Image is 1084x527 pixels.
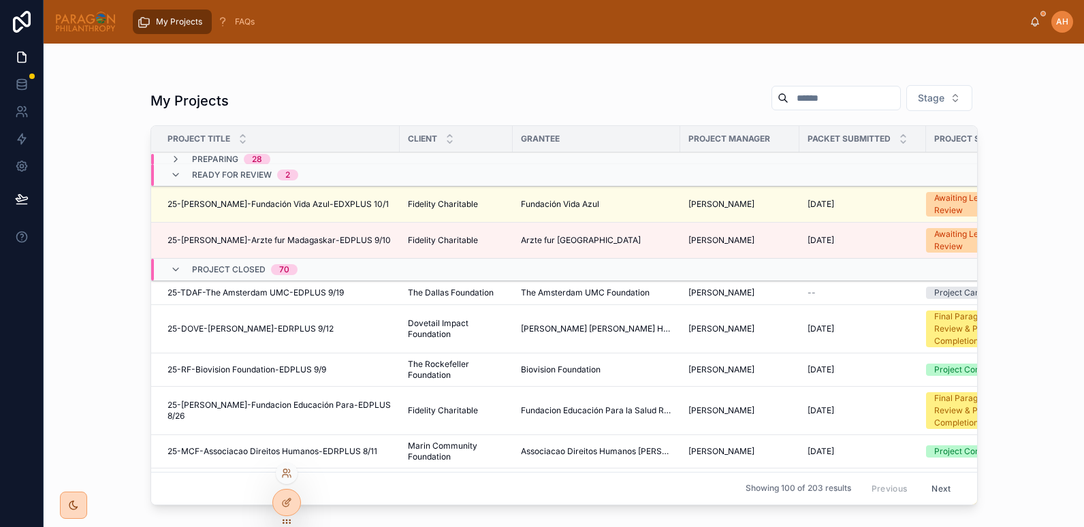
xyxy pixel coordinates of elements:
[808,199,918,210] a: [DATE]
[688,323,791,334] a: [PERSON_NAME]
[926,445,1023,458] a: Project Complete
[906,85,972,111] button: Select Button
[521,235,641,246] span: Arzte fur [GEOGRAPHIC_DATA]
[235,16,255,27] span: FAQs
[408,287,505,298] a: The Dallas Foundation
[408,287,494,298] span: The Dallas Foundation
[168,364,326,375] span: 25-RF-Biovision Foundation-EDPLUS 9/9
[808,235,834,246] span: [DATE]
[168,199,392,210] a: 25-[PERSON_NAME]-Fundación Vida Azul-EDXPLUS 10/1
[408,405,478,416] span: Fidelity Charitable
[926,310,1023,347] a: Final Paragon Review & Project Completion
[934,192,1015,217] div: Awaiting Legal Review
[688,446,791,457] a: [PERSON_NAME]
[934,228,1015,253] div: Awaiting Legal Review
[688,133,770,144] span: Project Manager
[521,405,672,416] a: Fundacion Educación Para la Salud Reproductiva
[408,235,505,246] a: Fidelity Charitable
[212,10,264,34] a: FAQs
[808,405,834,416] span: [DATE]
[54,11,116,33] img: App logo
[408,318,505,340] a: Dovetail Impact Foundation
[168,133,230,144] span: Project Title
[192,170,272,180] span: Ready for review
[808,323,918,334] a: [DATE]
[521,446,672,457] a: Associacao Direitos Humanos [PERSON_NAME]
[688,364,754,375] span: [PERSON_NAME]
[408,199,505,210] a: Fidelity Charitable
[934,133,1007,144] span: Project Status
[408,199,478,210] span: Fidelity Charitable
[521,323,672,334] a: [PERSON_NAME] [PERSON_NAME] Health Trust LTD/GTE
[808,405,918,416] a: [DATE]
[934,287,1003,299] div: Project Cancelled
[808,446,834,457] span: [DATE]
[688,199,791,210] a: [PERSON_NAME]
[808,364,834,375] span: [DATE]
[521,364,672,375] a: Biovision Foundation
[150,91,229,110] h1: My Projects
[808,446,918,457] a: [DATE]
[127,7,1030,37] div: scrollable content
[168,287,392,298] a: 25-TDAF-The Amsterdam UMC-EDPLUS 9/19
[521,364,601,375] span: Biovision Foundation
[922,478,960,499] button: Next
[408,405,505,416] a: Fidelity Charitable
[252,154,262,165] div: 28
[688,287,754,298] span: [PERSON_NAME]
[285,170,290,180] div: 2
[934,445,1002,458] div: Project Complete
[521,199,599,210] span: Fundación Vida Azul
[688,323,754,334] span: [PERSON_NAME]
[521,133,560,144] span: Grantee
[688,235,791,246] a: [PERSON_NAME]
[521,287,650,298] span: The Amsterdam UMC Foundation
[934,392,1015,429] div: Final Paragon Review & Project Completion
[408,441,505,462] a: Marin Community Foundation
[156,16,202,27] span: My Projects
[808,133,891,144] span: Packet Submitted
[168,287,344,298] span: 25-TDAF-The Amsterdam UMC-EDPLUS 9/19
[1056,16,1068,27] span: AH
[808,323,834,334] span: [DATE]
[279,264,289,275] div: 70
[688,405,791,416] a: [PERSON_NAME]
[168,446,392,457] a: 25-MCF-Associacao Direitos Humanos-EDRPLUS 8/11
[521,287,672,298] a: The Amsterdam UMC Foundation
[688,364,791,375] a: [PERSON_NAME]
[168,323,334,334] span: 25-DOVE-[PERSON_NAME]-EDRPLUS 9/12
[688,405,754,416] span: [PERSON_NAME]
[521,235,672,246] a: Arzte fur [GEOGRAPHIC_DATA]
[168,400,392,421] a: 25-[PERSON_NAME]-Fundacion Educación Para-EDPLUS 8/26
[408,359,505,381] span: The Rockefeller Foundation
[168,199,389,210] span: 25-[PERSON_NAME]-Fundación Vida Azul-EDXPLUS 10/1
[926,228,1023,253] a: Awaiting Legal Review
[926,392,1023,429] a: Final Paragon Review & Project Completion
[926,364,1023,376] a: Project Complete
[688,235,754,246] span: [PERSON_NAME]
[688,287,791,298] a: [PERSON_NAME]
[688,199,754,210] span: [PERSON_NAME]
[926,192,1023,217] a: Awaiting Legal Review
[521,199,672,210] a: Fundación Vida Azul
[808,364,918,375] a: [DATE]
[688,446,754,457] span: [PERSON_NAME]
[408,235,478,246] span: Fidelity Charitable
[934,364,1002,376] div: Project Complete
[168,235,392,246] a: 25-[PERSON_NAME]-Arzte fur Madagaskar-EDPLUS 9/10
[168,235,391,246] span: 25-[PERSON_NAME]-Arzte fur Madagaskar-EDPLUS 9/10
[808,287,918,298] a: --
[808,287,816,298] span: --
[168,446,377,457] span: 25-MCF-Associacao Direitos Humanos-EDRPLUS 8/11
[808,235,918,246] a: [DATE]
[918,91,944,105] span: Stage
[168,323,392,334] a: 25-DOVE-[PERSON_NAME]-EDRPLUS 9/12
[168,364,392,375] a: 25-RF-Biovision Foundation-EDPLUS 9/9
[192,154,238,165] span: Preparing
